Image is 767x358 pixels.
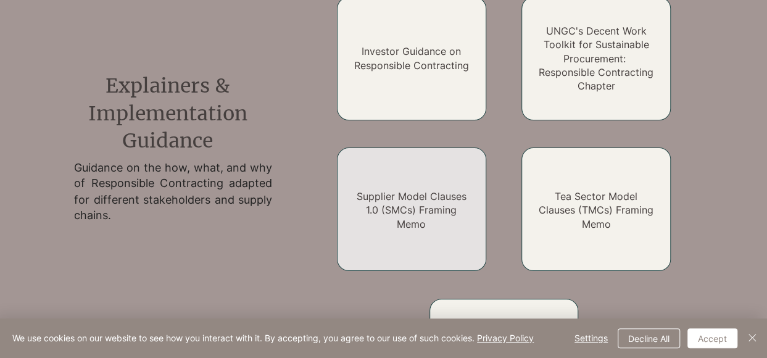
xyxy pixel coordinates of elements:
a: Privacy Policy [477,333,534,343]
a: Investor Guidance on Responsible Contracting [354,45,469,71]
button: Decline All [618,328,680,348]
img: Close [745,330,760,345]
a: UNGC's Decent Work Toolkit for Sustainable Procurement: Responsible Contracting Chapter [539,25,653,93]
button: Close [745,328,760,348]
a: Tea Sector Model Clauses (TMCs) Framing Memo [539,189,653,230]
h2: Guidance on the how, what, and why of Responsible Contracting adapted for different stakeholders ... [74,160,272,222]
a: Supplier Model Clauses 1.0 (SMCs) Framing Memo [357,189,466,230]
button: Accept [687,328,737,348]
span: Settings [574,329,608,348]
span: Explainers & Implementation Guidance [88,73,247,154]
span: We use cookies on our website to see how you interact with it. By accepting, you agree to our use... [12,333,534,344]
